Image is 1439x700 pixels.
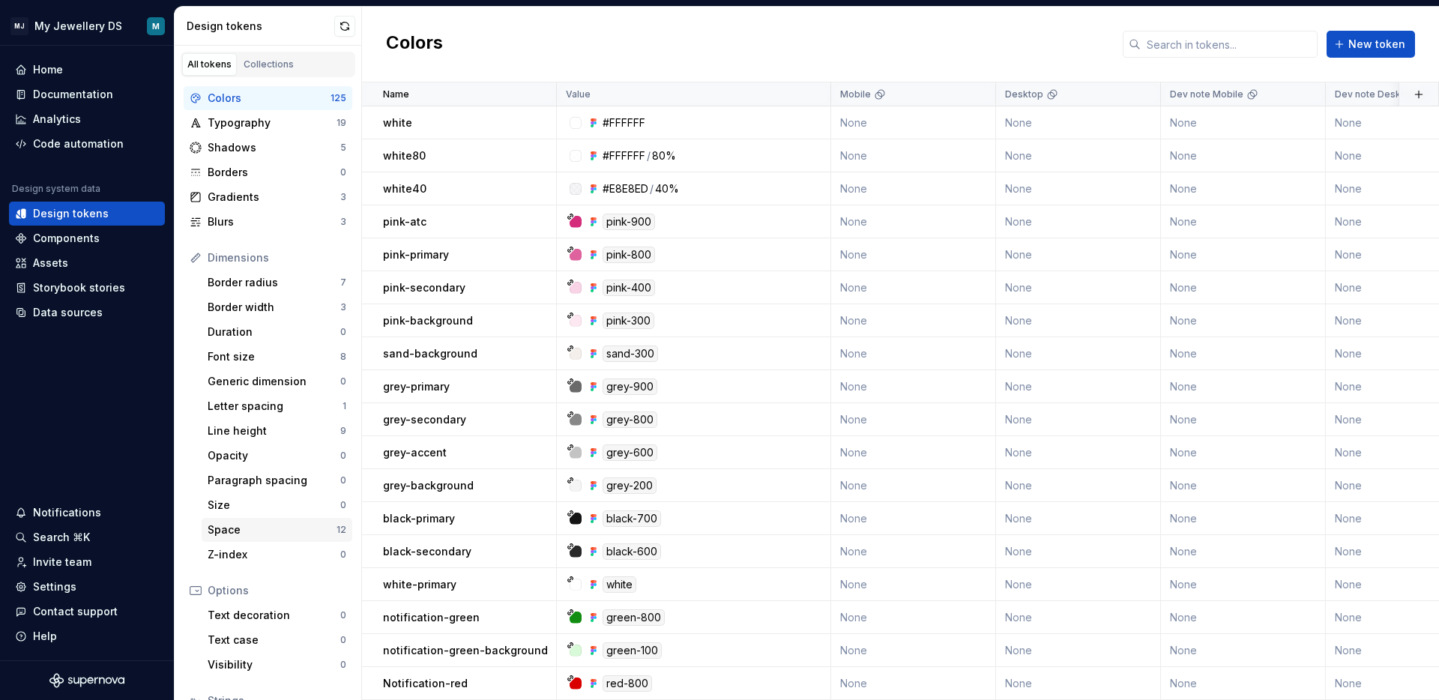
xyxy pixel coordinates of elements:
a: Home [9,58,165,82]
td: None [1161,403,1326,436]
p: black-primary [383,511,455,526]
div: pink-800 [603,247,655,263]
td: None [996,139,1161,172]
a: Documentation [9,82,165,106]
p: Mobile [840,88,871,100]
div: pink-300 [603,313,654,329]
div: Font size [208,349,340,364]
div: grey-900 [603,378,657,395]
div: 3 [340,191,346,203]
div: 9 [340,425,346,437]
td: None [1161,502,1326,535]
td: None [831,370,996,403]
p: Dev note Mobile [1170,88,1243,100]
div: Border width [208,300,340,315]
div: 0 [340,166,346,178]
div: / [650,181,654,196]
div: 0 [340,549,346,561]
div: 125 [331,92,346,104]
button: MJMy Jewellery DSM [3,10,171,42]
div: / [647,148,651,163]
p: notification-green [383,610,480,625]
a: Size0 [202,493,352,517]
div: My Jewellery DS [34,19,122,34]
div: black-700 [603,510,661,527]
div: Visibility [208,657,340,672]
a: Design tokens [9,202,165,226]
td: None [1161,337,1326,370]
div: Search ⌘K [33,530,90,545]
div: Space [208,522,337,537]
a: Code automation [9,132,165,156]
div: Home [33,62,63,77]
td: None [1161,205,1326,238]
td: None [1161,271,1326,304]
a: Paragraph spacing0 [202,468,352,492]
div: 0 [340,474,346,486]
div: grey-800 [603,411,657,428]
p: pink-atc [383,214,426,229]
div: Shadows [208,140,340,155]
td: None [1161,172,1326,205]
td: None [831,172,996,205]
p: Notification-red [383,676,468,691]
div: 0 [340,659,346,671]
div: 3 [340,301,346,313]
div: 19 [337,117,346,129]
td: None [831,205,996,238]
div: red-800 [603,675,652,692]
td: None [831,436,996,469]
div: Options [208,583,346,598]
a: Assets [9,251,165,275]
td: None [996,304,1161,337]
div: Border radius [208,275,340,290]
a: Opacity0 [202,444,352,468]
div: 5 [340,142,346,154]
a: Storybook stories [9,276,165,300]
td: None [1161,601,1326,634]
div: Documentation [33,87,113,102]
div: Z-index [208,547,340,562]
p: grey-accent [383,445,447,460]
a: Components [9,226,165,250]
a: Invite team [9,550,165,574]
div: 7 [340,277,346,289]
div: white [603,576,636,593]
a: Letter spacing1 [202,394,352,418]
div: Design system data [12,183,100,195]
div: pink-900 [603,214,655,230]
td: None [1161,370,1326,403]
td: None [831,634,996,667]
td: None [1161,238,1326,271]
a: Visibility0 [202,653,352,677]
div: Analytics [33,112,81,127]
div: Size [208,498,340,513]
p: pink-secondary [383,280,465,295]
p: Value [566,88,591,100]
div: 12 [337,524,346,536]
td: None [996,238,1161,271]
td: None [831,271,996,304]
div: Line height [208,423,340,438]
div: Collections [244,58,294,70]
div: All tokens [187,58,232,70]
div: Help [33,629,57,644]
div: Duration [208,325,340,340]
div: sand-300 [603,346,658,362]
p: pink-primary [383,247,449,262]
td: None [996,403,1161,436]
a: Line height9 [202,419,352,443]
p: notification-green-background [383,643,548,658]
input: Search in tokens... [1141,31,1318,58]
p: white80 [383,148,426,163]
a: Border width3 [202,295,352,319]
svg: Supernova Logo [49,673,124,688]
button: Notifications [9,501,165,525]
div: #FFFFFF [603,148,645,163]
td: None [831,238,996,271]
p: Desktop [1005,88,1043,100]
div: 0 [340,450,346,462]
div: Text decoration [208,608,340,623]
div: MJ [10,17,28,35]
td: None [996,205,1161,238]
